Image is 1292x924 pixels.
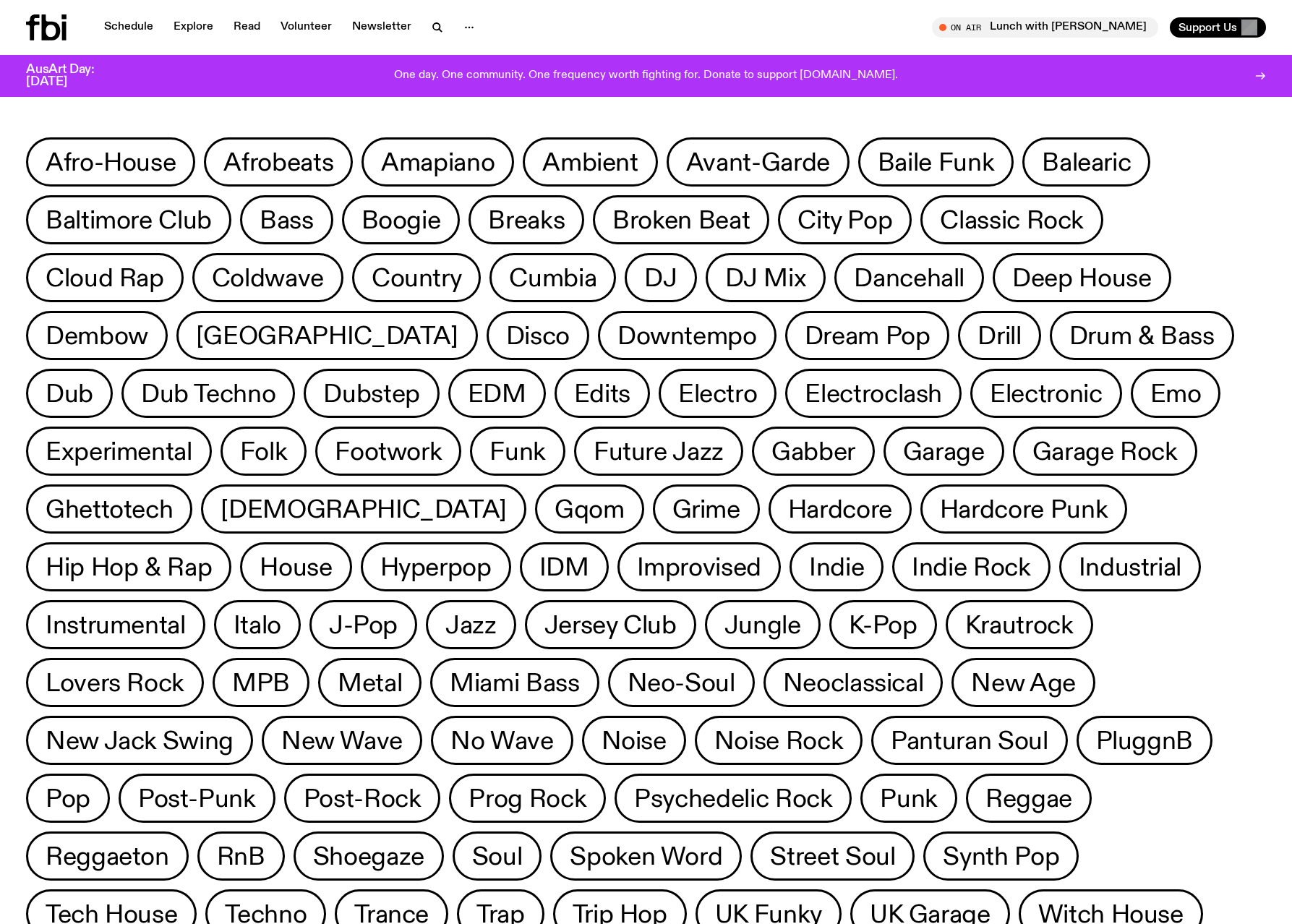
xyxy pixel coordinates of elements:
[805,380,942,408] span: Electroclash
[121,369,295,418] button: Dub Techno
[678,380,757,408] span: Electro
[871,716,1067,765] button: Panturan Soul
[260,553,332,581] span: House
[445,611,497,639] span: Jazz
[26,137,195,187] button: Afro-House
[26,369,113,418] button: Dub
[617,542,781,591] button: Improvised
[1032,437,1178,466] span: Garage Rock
[472,842,523,870] span: Soul
[26,64,119,88] h3: AusArt Day: [DATE]
[966,774,1092,823] button: Reggae
[240,542,351,591] button: House
[260,206,314,234] span: Bass
[361,542,511,591] button: Hyperpop
[26,311,168,360] button: Dembow
[212,264,324,292] span: Coldwave
[138,784,256,813] span: Post-Punk
[489,437,546,466] span: Funk
[225,17,269,38] a: Read
[985,784,1072,813] span: Reggae
[272,17,341,38] a: Volunteer
[525,600,696,649] button: Jersey Club
[550,831,742,881] button: Spoken Word
[165,17,222,38] a: Explore
[943,842,1059,870] span: Synth Pop
[361,206,441,234] span: Boogie
[785,311,950,360] button: Dream Pop
[46,264,164,292] span: Cloud Rap
[450,669,579,697] span: Miami Bass
[783,669,924,697] span: Neoclassical
[612,206,750,234] span: Broken Beat
[335,437,442,466] span: Footwork
[1050,311,1234,360] button: Drum & Bass
[46,495,173,523] span: Ghettotech
[372,264,461,292] span: Country
[381,148,495,176] span: Amapiano
[785,369,962,418] button: Electroclash
[26,427,212,476] button: Experimental
[940,206,1084,234] span: Classic Rock
[923,831,1079,881] button: Synth Pop
[426,600,516,649] button: Jazz
[1079,553,1181,581] span: Industrial
[854,264,964,292] span: Dancehall
[197,831,285,881] button: RnB
[1022,137,1150,187] button: Balearic
[234,611,281,639] span: Italo
[394,69,898,82] p: One day. One community. One frequency worth fighting for. Donate to support [DOMAIN_NAME].
[912,553,1030,581] span: Indie Rock
[958,311,1040,360] button: Drill
[858,137,1014,187] button: Baile Funk
[361,137,514,187] button: Amapiano
[26,542,231,591] button: Hip Hop & Rap
[46,322,148,350] span: Dembow
[990,380,1102,408] span: Electronic
[119,774,275,823] button: Post-Punk
[555,369,650,418] button: Edits
[26,484,192,534] button: Ghettotech
[46,727,234,755] span: New Jack Swing
[1131,369,1221,418] button: Emo
[769,484,912,534] button: Hardcore
[176,311,478,360] button: [GEOGRAPHIC_DATA]
[26,600,205,649] button: Instrumental
[878,148,994,176] span: Baile Funk
[284,774,441,823] button: Post-Rock
[884,427,1004,476] button: Garage
[705,600,821,649] button: Jungle
[46,437,192,466] span: Experimental
[201,484,526,534] button: [DEMOGRAPHIC_DATA]
[449,774,606,823] button: Prog Rock
[323,380,419,408] span: Dubstep
[523,137,657,187] button: Ambient
[26,195,231,244] button: Baltimore Club
[223,148,333,176] span: Afrobeats
[805,322,931,350] span: Dream Pop
[315,427,461,476] button: Footwork
[342,195,461,244] button: Boogie
[724,611,801,639] span: Jungle
[965,611,1074,639] span: Krautrock
[217,842,265,870] span: RnB
[1096,727,1193,755] span: PluggnB
[555,495,625,523] span: Gqom
[352,253,481,302] button: Country
[1170,17,1266,38] button: Support Us
[1150,380,1202,408] span: Emo
[659,369,777,418] button: Electro
[714,727,843,755] span: Noise Rock
[46,611,186,639] span: Instrumental
[920,484,1127,534] button: Hardcore Punk
[46,148,176,176] span: Afro-House
[797,206,892,234] span: City Pop
[750,831,915,881] button: Street Soul
[582,716,686,765] button: Noise
[946,600,1093,649] button: Krautrock
[1012,264,1151,292] span: Deep House
[204,137,353,187] button: Afrobeats
[932,17,1158,38] button: On AirLunch with [PERSON_NAME]
[891,727,1048,755] span: Panturan Soul
[940,495,1108,523] span: Hardcore Punk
